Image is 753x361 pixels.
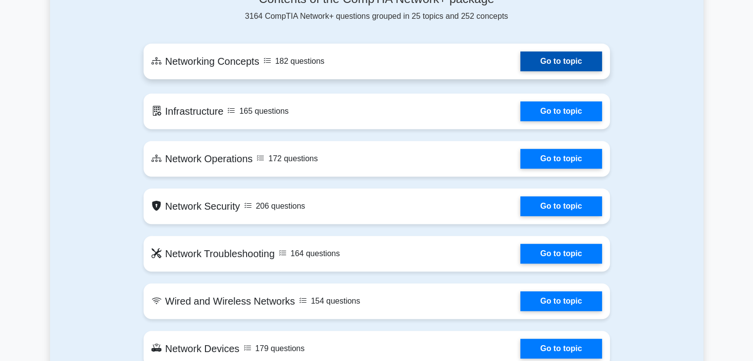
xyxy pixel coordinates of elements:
[520,196,602,216] a: Go to topic
[520,339,602,359] a: Go to topic
[520,51,602,71] a: Go to topic
[520,244,602,264] a: Go to topic
[520,149,602,169] a: Go to topic
[520,101,602,121] a: Go to topic
[520,291,602,311] a: Go to topic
